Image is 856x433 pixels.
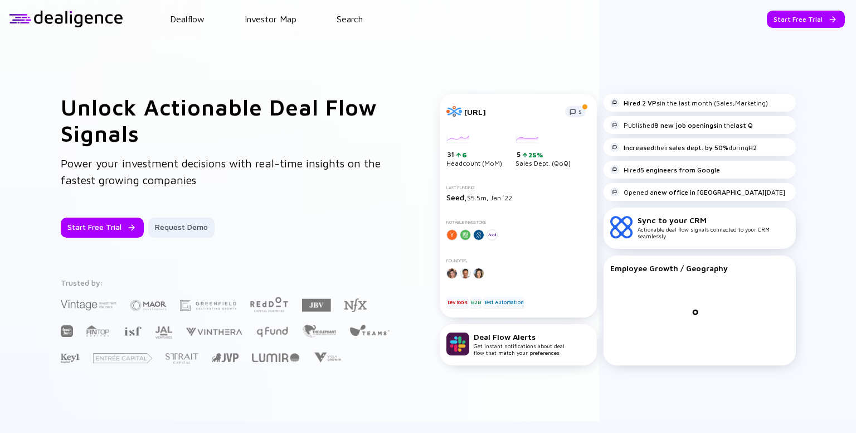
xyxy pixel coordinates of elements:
[610,165,720,174] div: Hired
[474,332,565,341] div: Deal Flow Alerts
[461,151,467,159] div: 6
[302,325,336,338] img: The Elephant
[148,218,215,238] button: Request Demo
[624,143,654,152] strong: Increased
[170,14,205,24] a: Dealflow
[610,187,785,196] div: Opened a [DATE]
[186,326,242,337] img: Vinthera
[669,143,728,152] strong: sales dept. by 50%
[767,11,845,28] button: Start Free Trial
[252,353,299,362] img: Lumir Ventures
[86,325,110,337] img: FINTOP Capital
[446,258,590,263] div: Founders
[93,353,152,363] img: Entrée Capital
[748,143,757,152] strong: H2
[624,99,660,107] strong: Hired 2 VPs
[313,352,342,363] img: Viola Growth
[515,135,571,167] div: Sales Dept. (QoQ)
[344,299,367,312] img: NFX
[61,218,144,238] button: Start Free Trial
[212,353,239,362] img: Jerusalem Venture Partners
[448,150,502,159] div: 31
[302,298,331,312] img: JBV Capital
[245,14,296,24] a: Investor Map
[446,193,590,202] div: $5.5m, Jan `22
[446,193,467,202] span: Seed,
[61,278,392,287] div: Trusted by:
[483,297,524,308] div: Test Automation
[337,14,363,24] a: Search
[654,121,717,129] strong: 8 new job openings
[734,121,753,129] strong: last Q
[470,297,481,308] div: B2B
[610,121,753,129] div: Published in the
[256,325,289,338] img: Q Fund
[130,296,167,315] img: Maor Investments
[250,295,289,313] img: Red Dot Capital Partners
[446,297,469,308] div: DevTools
[446,220,590,225] div: Notable Investors
[474,332,565,356] div: Get instant notifications about deal flow that match your preferences
[180,300,236,311] img: Greenfield Partners
[610,263,789,273] div: Employee Growth / Geography
[654,188,765,196] strong: new office in [GEOGRAPHIC_DATA]
[610,143,757,152] div: their during
[166,353,198,364] img: Strait Capital
[610,98,768,107] div: in the last month (Sales,Marketing)
[61,157,381,186] span: Power your investment decisions with real-time insights on the fastest growing companies
[464,107,558,117] div: [URL]
[446,185,590,190] div: Last Funding
[61,94,395,146] h1: Unlock Actionable Deal Flow Signals
[517,150,571,159] div: 5
[640,166,720,174] strong: 5 engineers from Google
[349,324,390,336] img: Team8
[638,215,789,239] div: Actionable deal flow signals connected to your CRM seamlessly
[446,135,502,167] div: Headcount (MoM)
[61,299,116,311] img: Vintage Investment Partners
[638,215,789,225] div: Sync to your CRM
[527,151,543,159] div: 25%
[123,326,142,336] img: Israel Secondary Fund
[61,353,80,364] img: Key1 Capital
[155,326,172,339] img: JAL Ventures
